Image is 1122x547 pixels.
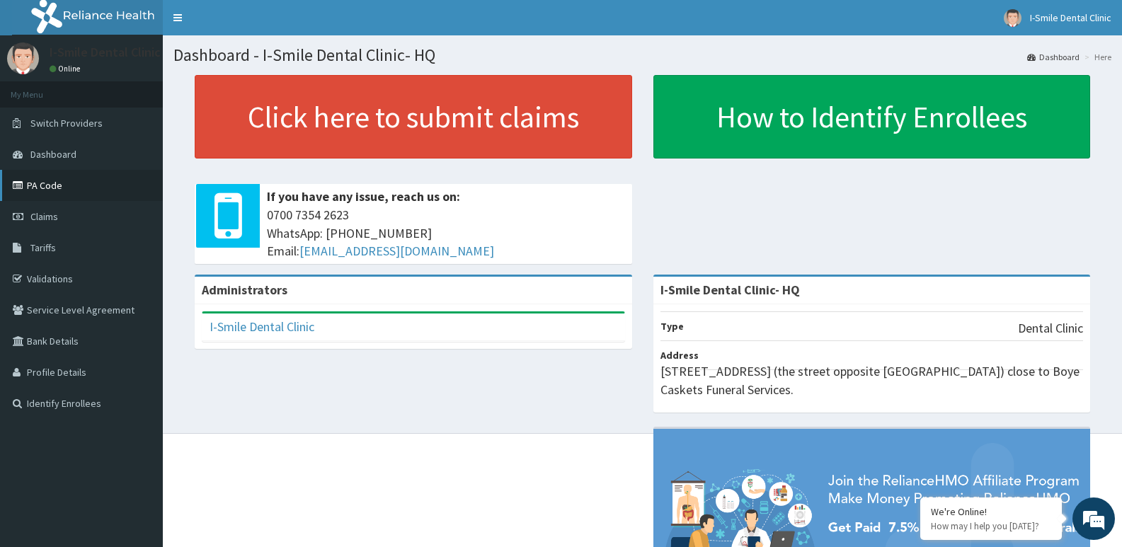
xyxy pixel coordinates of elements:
span: I-Smile Dental Clinic [1030,11,1111,24]
b: Administrators [202,282,287,298]
a: Click here to submit claims [195,75,632,159]
span: Dashboard [30,148,76,161]
img: d_794563401_company_1708531726252_794563401 [26,71,57,106]
span: 0700 7354 2623 WhatsApp: [PHONE_NUMBER] Email: [267,206,625,260]
div: Chat with us now [74,79,238,98]
a: [EMAIL_ADDRESS][DOMAIN_NAME] [299,243,494,259]
textarea: Type your message and hit 'Enter' [7,386,270,436]
b: If you have any issue, reach us on: [267,188,460,205]
b: Address [660,349,699,362]
span: Claims [30,210,58,223]
p: How may I help you today? [931,520,1051,532]
span: We're online! [82,178,195,321]
p: I-Smile Dental Clinic [50,46,161,59]
a: How to Identify Enrollees [653,75,1091,159]
b: Type [660,320,684,333]
img: User Image [7,42,39,74]
a: Online [50,64,84,74]
p: Dental Clinic [1018,319,1083,338]
div: We're Online! [931,505,1051,518]
div: Minimize live chat window [232,7,266,41]
a: Dashboard [1027,51,1080,63]
a: I-Smile Dental Clinic [210,318,314,335]
h1: Dashboard - I-Smile Dental Clinic- HQ [173,46,1111,64]
p: [STREET_ADDRESS] (the street opposite [GEOGRAPHIC_DATA]) close to Boye Caskets Funeral Services. [660,362,1084,398]
span: Tariffs [30,241,56,254]
strong: I-Smile Dental Clinic- HQ [660,282,800,298]
li: Here [1081,51,1111,63]
img: User Image [1004,9,1021,27]
span: Switch Providers [30,117,103,129]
